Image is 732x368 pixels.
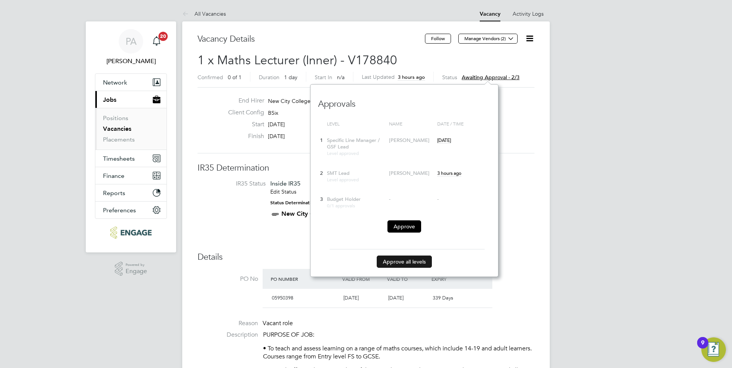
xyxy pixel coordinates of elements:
[318,166,325,181] div: 2
[442,74,457,81] label: Status
[458,34,518,44] button: Manage Vendors (2)
[95,202,167,218] button: Preferences
[110,226,151,239] img: ncclondon-logo-retina.png
[198,275,258,283] label: PO No
[327,202,355,208] span: 0/1 approvals
[95,57,167,66] span: Peter Armah
[103,125,131,132] a: Vacancies
[198,34,425,45] h3: Vacancy Details
[268,109,278,116] span: BSix
[513,10,544,17] a: Activity Logs
[425,34,451,44] button: Follow
[272,295,293,301] span: 05950398
[149,29,164,54] a: 20
[95,29,167,66] a: PA[PERSON_NAME]
[398,74,425,80] span: 3 hours ago
[95,74,167,91] button: Network
[95,150,167,167] button: Timesheets
[222,120,264,129] label: Start
[126,36,137,46] span: PA
[95,91,167,108] button: Jobs
[222,132,264,140] label: Finish
[259,74,279,81] label: Duration
[385,272,430,286] div: Valid To
[435,117,490,131] div: Date / time
[263,319,293,327] span: Vacant role
[198,53,397,68] span: 1 x Maths Lecturer (Inner) - V178840
[362,73,395,80] label: Last Updated
[126,262,147,268] span: Powered by
[343,295,359,301] span: [DATE]
[198,252,534,263] h3: Details
[480,11,500,17] a: Vacancy
[387,117,435,131] div: Name
[327,196,361,202] span: Budget Holder
[103,114,128,122] a: Positions
[263,331,534,339] p: PURPOSE OF JOB:
[462,74,520,81] span: Awaiting approval - 2/3
[198,163,534,174] h3: IR35 Determination
[205,180,266,188] label: IR35 Status
[103,79,127,86] span: Network
[270,180,301,187] span: Inside IR35
[269,272,340,286] div: PO Number
[388,295,404,301] span: [DATE]
[95,226,167,239] a: Go to home page
[701,343,704,353] div: 9
[103,207,136,214] span: Preferences
[337,74,345,81] span: n/a
[318,192,325,207] div: 3
[222,97,264,105] label: End Hirer
[103,96,116,103] span: Jobs
[437,196,489,203] div: -
[158,32,168,41] span: 20
[270,188,296,195] a: Edit Status
[222,109,264,117] label: Client Config
[430,272,474,286] div: Expiry
[95,184,167,201] button: Reports
[103,136,135,143] a: Placements
[389,137,433,144] div: [PERSON_NAME]
[198,74,223,81] label: Confirmed
[115,262,147,276] a: Powered byEngage
[284,74,297,81] span: 1 day
[327,150,359,156] span: Level approved
[198,331,258,339] label: Description
[377,256,432,268] button: Approve all levels
[198,319,258,327] label: Reason
[268,133,285,140] span: [DATE]
[389,196,433,203] div: -
[315,74,332,81] label: Start In
[433,295,453,301] span: 339 Days
[437,170,461,176] span: 3 hours ago
[103,172,124,179] span: Finance
[95,167,167,184] button: Finance
[437,137,451,143] span: [DATE]
[327,137,380,150] span: Specific Line Manager / GSF Lead
[325,117,387,131] div: Level
[389,170,433,177] div: [PERSON_NAME]
[182,10,226,17] a: All Vacancies
[701,337,726,362] button: Open Resource Center, 9 new notifications
[327,176,359,182] span: Level approved
[268,121,285,128] span: [DATE]
[95,108,167,150] div: Jobs
[268,98,330,104] span: New City College Limited
[126,268,147,275] span: Engage
[103,155,135,162] span: Timesheets
[103,189,125,197] span: Reports
[327,170,350,176] span: SMT Lead
[228,74,242,81] span: 0 of 1
[318,91,490,110] h3: Approvals
[387,220,421,233] button: Approve
[86,21,176,252] nav: Main navigation
[270,200,340,205] strong: Status Determination Statement
[340,272,385,286] div: Valid From
[263,345,534,361] p: • To teach and assess learning on a range of maths courses, which include 14-19 and adult learner...
[318,134,325,148] div: 1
